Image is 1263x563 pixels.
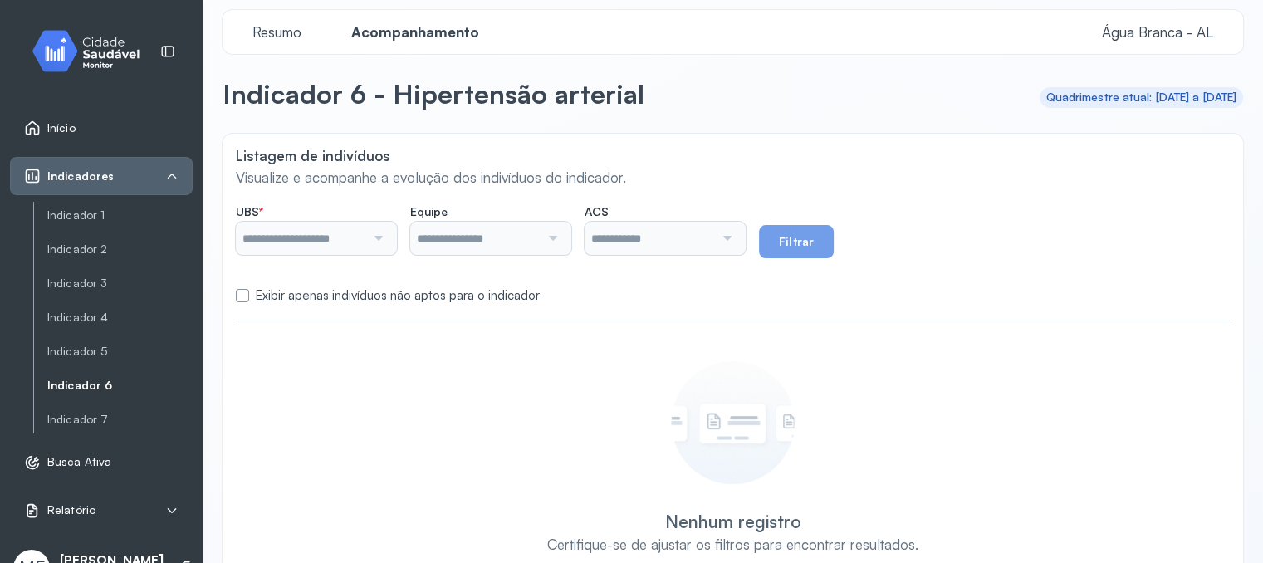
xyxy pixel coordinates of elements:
a: Acompanhamento [335,24,496,41]
a: Indicador 1 [47,208,193,223]
div: Nenhum registro [665,511,801,532]
a: Indicador 7 [47,409,193,430]
span: Busca Ativa [47,455,111,469]
button: Filtrar [759,225,834,258]
a: Indicador 5 [47,345,193,359]
a: Indicador 6 [47,379,193,393]
span: Equipe [410,204,448,219]
a: Indicador 4 [47,307,193,328]
a: Indicador 1 [47,205,193,226]
p: Indicador 6 - Hipertensão arterial [223,77,644,110]
img: Imagem de empty state [671,361,795,484]
span: ACS [585,204,609,219]
a: Indicador 2 [47,242,193,257]
img: monitor.svg [17,27,167,76]
a: Busca Ativa [24,454,179,471]
div: Certifique-se de ajustar os filtros para encontrar resultados. [547,536,918,553]
span: Acompanhamento [341,23,489,41]
span: Início [47,121,76,135]
span: Água Branca - AL [1102,23,1213,41]
a: Indicador 2 [47,239,193,260]
a: Início [24,120,179,136]
span: Relatório [47,503,95,517]
a: Indicador 4 [47,311,193,325]
span: Resumo [242,23,311,41]
a: Indicador 3 [47,273,193,294]
a: Indicador 6 [47,375,193,396]
p: Visualize e acompanhe a evolução dos indivíduos do indicador. [236,169,1230,186]
a: Indicador 7 [47,413,193,427]
a: Resumo [236,24,318,41]
span: Indicadores [47,169,114,184]
div: Quadrimestre atual: [DATE] a [DATE] [1046,91,1237,105]
a: Indicador 3 [47,277,193,291]
span: UBS [236,204,263,219]
a: Indicador 5 [47,341,193,362]
label: Exibir apenas indivíduos não aptos para o indicador [256,288,540,304]
p: Listagem de indivíduos [236,147,1230,164]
